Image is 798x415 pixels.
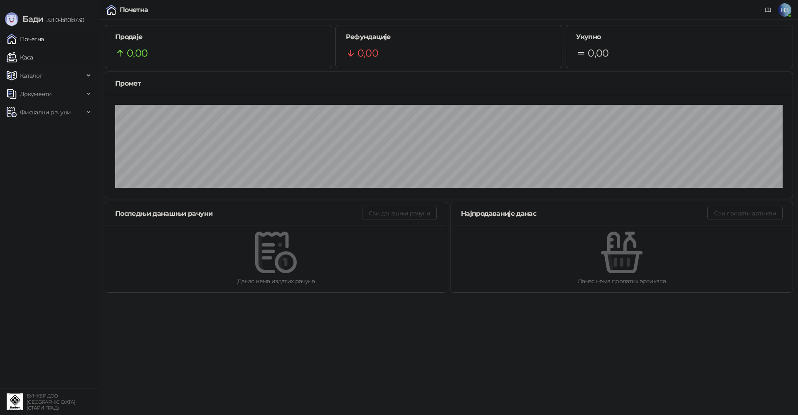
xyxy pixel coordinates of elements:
[761,3,775,17] a: Документација
[120,7,148,13] div: Почетна
[778,3,791,17] span: НЗ
[357,45,378,61] span: 0,00
[464,277,779,286] div: Данас нема продатих артикала
[20,104,71,121] span: Фискални рачуни
[576,32,783,42] h5: Укупно
[20,67,42,84] span: Каталог
[115,32,322,42] h5: Продаје
[115,208,362,219] div: Последњи данашњи рачуни
[362,207,437,220] button: Сви данашњи рачуни
[707,207,783,220] button: Сви продати артикли
[127,45,148,61] span: 0,00
[7,393,23,410] img: 64x64-companyLogo-d200c298-da26-4023-afd4-f376f589afb5.jpeg
[588,45,608,61] span: 0,00
[5,12,18,26] img: Logo
[7,31,44,47] a: Почетна
[20,86,52,102] span: Документи
[27,393,75,411] small: БУНКЕР ДОО [GEOGRAPHIC_DATA] (СТАРИ ГРАД)
[43,16,84,24] span: 3.11.0-b80b730
[461,208,707,219] div: Најпродаваније данас
[346,32,552,42] h5: Рефундације
[22,14,43,24] span: Бади
[7,49,33,66] a: Каса
[118,277,433,286] div: Данас нема издатих рачуна
[115,78,783,89] div: Промет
